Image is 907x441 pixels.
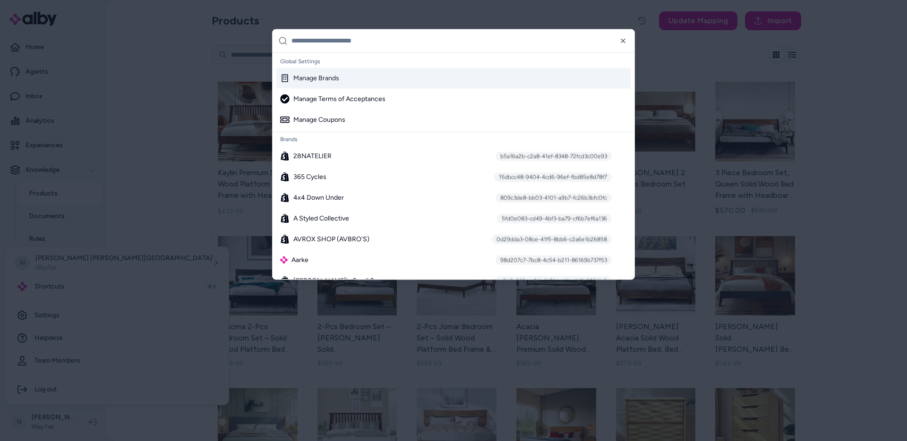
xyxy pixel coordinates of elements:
div: 98d207c7-7bc8-4c54-b211-86169b737f53 [496,255,612,264]
span: AVROX SHOP (AVBRO'S) [293,234,369,244]
span: 28NATELIER [293,151,332,161]
div: Manage Coupons [280,115,345,124]
span: 365 Cycles [293,172,326,181]
div: 0d29dda3-08ce-41f5-8bb6-c2a6e1b26858 [492,234,612,244]
div: Manage Terms of Acceptances [280,94,385,103]
span: [PERSON_NAME]'s Swell Segways [293,276,397,285]
div: Brands [276,132,631,145]
span: 4x4 Down Under [293,193,344,202]
div: b5a16a2b-c2a8-41ef-8348-72fcd3c00e93 [496,151,612,161]
div: 15dbcc48-9404-4cd6-96ef-fbd85e8d78f7 [494,172,612,181]
span: Aarke [291,255,308,264]
img: alby Logo [280,256,288,263]
div: 809c3de8-bb03-4101-a9b7-fc26b3bfc0fc [496,193,612,202]
div: Global Settings [276,54,631,68]
div: Manage Brands [280,73,339,83]
div: a0b8a630-ca94-4b51-ac4f-adc6b2521fe2 [495,276,612,285]
div: 5fd0e083-cd49-4bf3-ba79-cf6b7ef6a136 [497,213,612,223]
span: A Styled Collective [293,213,349,223]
